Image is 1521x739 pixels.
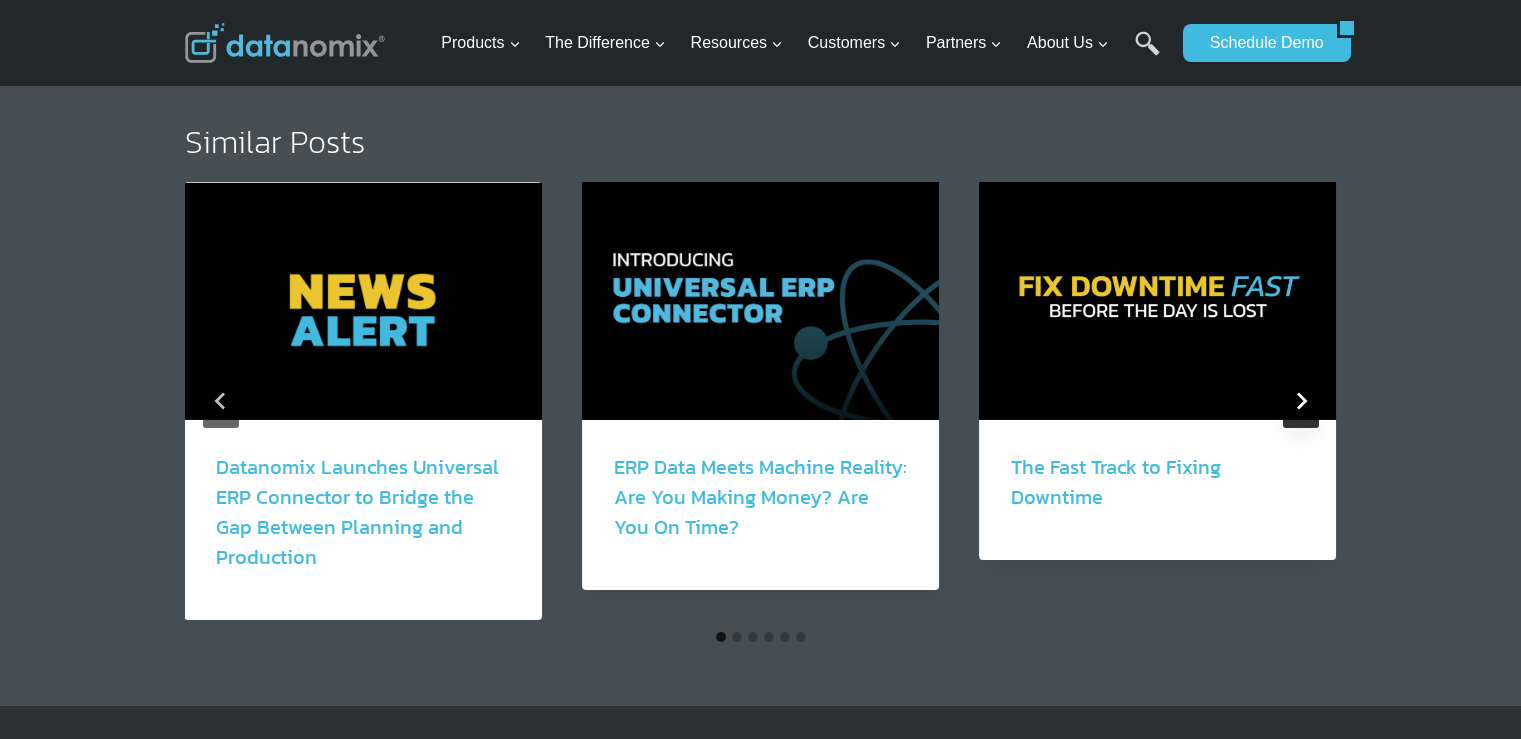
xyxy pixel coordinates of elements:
[449,150,539,168] span: Phone number
[433,11,1173,76] nav: Primary Navigation
[1027,30,1109,56] span: About Us
[185,126,1337,158] h2: Similar Posts
[614,452,907,542] a: ERP Data Meets Machine Reality: Are You Making Money? Are You On Time?
[582,182,939,620] div: 2 of 6
[1011,452,1221,512] a: The Fast Track to Fixing Downtime
[203,374,239,428] button: Go to last slide
[99,403,149,414] a: Privacy Policy
[582,182,939,420] img: How the Datanomix Universal ERP Connector Transforms Job Performance & ERP Insights
[979,182,1336,620] div: 3 of 6
[184,182,541,420] img: Datanomix News Alert
[926,30,1002,56] span: Partners
[1183,24,1337,62] a: Schedule Demo
[691,30,783,56] span: Resources
[979,182,1336,420] img: Tackle downtime in real time. See how Datanomix Fast Track gives manufacturers instant visibility...
[184,182,541,620] div: 1 of 6
[441,30,520,56] span: Products
[1135,31,1160,76] a: Search
[808,30,901,56] span: Customers
[545,30,666,56] span: The Difference
[216,452,499,572] a: Datanomix Launches Universal ERP Connector to Bridge the Gap Between Planning and Production
[1283,374,1319,428] button: Next
[449,68,513,86] span: Last Name
[185,23,385,63] img: Datanomix
[62,403,85,414] a: Terms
